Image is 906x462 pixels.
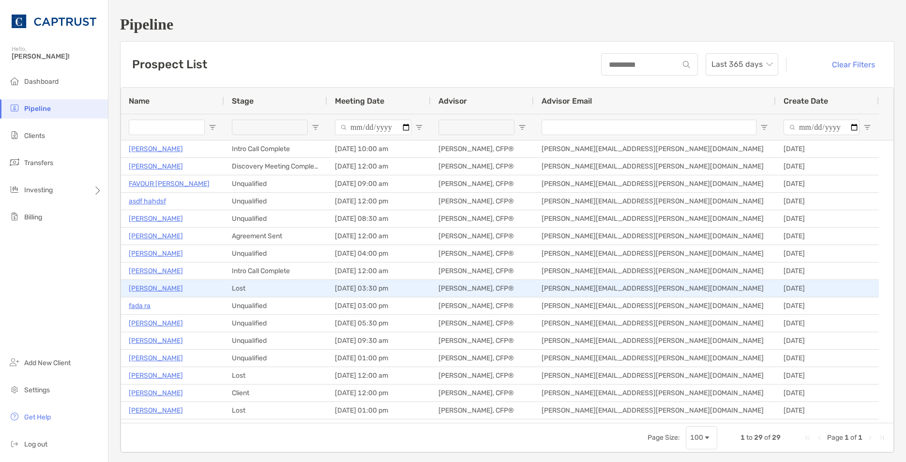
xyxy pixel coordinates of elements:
[431,193,534,210] div: [PERSON_NAME], CFP®
[878,434,886,442] div: Last Page
[327,385,431,401] div: [DATE] 12:00 pm
[24,413,51,421] span: Get Help
[431,262,534,279] div: [PERSON_NAME], CFP®
[863,123,871,131] button: Open Filter Menu
[438,96,467,106] span: Advisor
[760,123,768,131] button: Open Filter Menu
[129,404,183,416] p: [PERSON_NAME]
[129,195,166,207] a: asdf hahdsf
[327,280,431,297] div: [DATE] 03:30 pm
[776,262,879,279] div: [DATE]
[827,433,843,442] span: Page
[776,332,879,349] div: [DATE]
[132,58,207,71] h3: Prospect List
[431,280,534,297] div: [PERSON_NAME], CFP®
[129,230,183,242] a: [PERSON_NAME]
[129,352,183,364] a: [PERSON_NAME]
[534,385,776,401] div: [PERSON_NAME][EMAIL_ADDRESS][PERSON_NAME][DOMAIN_NAME]
[129,160,183,172] p: [PERSON_NAME]
[845,433,849,442] span: 1
[224,297,327,314] div: Unqualified
[518,123,526,131] button: Open Filter Menu
[224,280,327,297] div: Lost
[129,335,183,347] a: [PERSON_NAME]
[129,387,183,399] p: [PERSON_NAME]
[776,297,879,314] div: [DATE]
[534,158,776,175] div: [PERSON_NAME][EMAIL_ADDRESS][PERSON_NAME][DOMAIN_NAME]
[534,367,776,384] div: [PERSON_NAME][EMAIL_ADDRESS][PERSON_NAME][DOMAIN_NAME]
[534,140,776,157] div: [PERSON_NAME][EMAIL_ADDRESS][PERSON_NAME][DOMAIN_NAME]
[740,433,745,442] span: 1
[24,213,42,221] span: Billing
[224,193,327,210] div: Unqualified
[24,440,47,448] span: Log out
[327,245,431,262] div: [DATE] 04:00 pm
[224,158,327,175] div: Discovery Meeting Complete
[866,434,874,442] div: Next Page
[129,120,205,135] input: Name Filter Input
[129,282,183,294] a: [PERSON_NAME]
[12,4,96,39] img: CAPTRUST Logo
[776,385,879,401] div: [DATE]
[534,419,776,436] div: [PERSON_NAME][EMAIL_ADDRESS][PERSON_NAME][DOMAIN_NAME]
[129,370,183,382] a: [PERSON_NAME]
[12,52,102,61] span: [PERSON_NAME]!
[9,356,20,368] img: add_new_client icon
[534,175,776,192] div: [PERSON_NAME][EMAIL_ADDRESS][PERSON_NAME][DOMAIN_NAME]
[776,140,879,157] div: [DATE]
[648,433,680,442] div: Page Size:
[431,175,534,192] div: [PERSON_NAME], CFP®
[120,15,894,33] h1: Pipeline
[754,433,763,442] span: 29
[224,262,327,279] div: Intro Call Complete
[24,386,50,394] span: Settings
[746,433,753,442] span: to
[9,156,20,168] img: transfers icon
[327,158,431,175] div: [DATE] 12:00 am
[129,300,151,312] p: fada ra
[772,433,781,442] span: 29
[776,419,879,436] div: [DATE]
[815,434,823,442] div: Previous Page
[224,419,327,436] div: Lost
[129,96,150,106] span: Name
[534,280,776,297] div: [PERSON_NAME][EMAIL_ADDRESS][PERSON_NAME][DOMAIN_NAME]
[431,245,534,262] div: [PERSON_NAME], CFP®
[327,419,431,436] div: [DATE] 10:00 am
[129,213,183,225] p: [PERSON_NAME]
[534,210,776,227] div: [PERSON_NAME][EMAIL_ADDRESS][PERSON_NAME][DOMAIN_NAME]
[327,315,431,332] div: [DATE] 05:30 pm
[129,422,183,434] p: [PERSON_NAME]
[431,158,534,175] div: [PERSON_NAME], CFP®
[224,350,327,367] div: Unqualified
[232,96,254,106] span: Stage
[776,367,879,384] div: [DATE]
[327,193,431,210] div: [DATE] 12:00 pm
[534,297,776,314] div: [PERSON_NAME][EMAIL_ADDRESS][PERSON_NAME][DOMAIN_NAME]
[534,350,776,367] div: [PERSON_NAME][EMAIL_ADDRESS][PERSON_NAME][DOMAIN_NAME]
[129,178,210,190] p: FAVOUR [PERSON_NAME]
[534,245,776,262] div: [PERSON_NAME][EMAIL_ADDRESS][PERSON_NAME][DOMAIN_NAME]
[9,75,20,87] img: dashboard icon
[129,265,183,277] p: [PERSON_NAME]
[224,245,327,262] div: Unqualified
[804,434,812,442] div: First Page
[9,184,20,195] img: investing icon
[24,359,71,367] span: Add New Client
[129,143,183,155] a: [PERSON_NAME]
[776,193,879,210] div: [DATE]
[327,262,431,279] div: [DATE] 12:00 am
[224,140,327,157] div: Intro Call Complete
[9,211,20,222] img: billing icon
[431,367,534,384] div: [PERSON_NAME], CFP®
[534,402,776,419] div: [PERSON_NAME][EMAIL_ADDRESS][PERSON_NAME][DOMAIN_NAME]
[431,315,534,332] div: [PERSON_NAME], CFP®
[9,384,20,395] img: settings icon
[129,247,183,260] a: [PERSON_NAME]
[327,175,431,192] div: [DATE] 09:00 am
[690,433,703,442] div: 100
